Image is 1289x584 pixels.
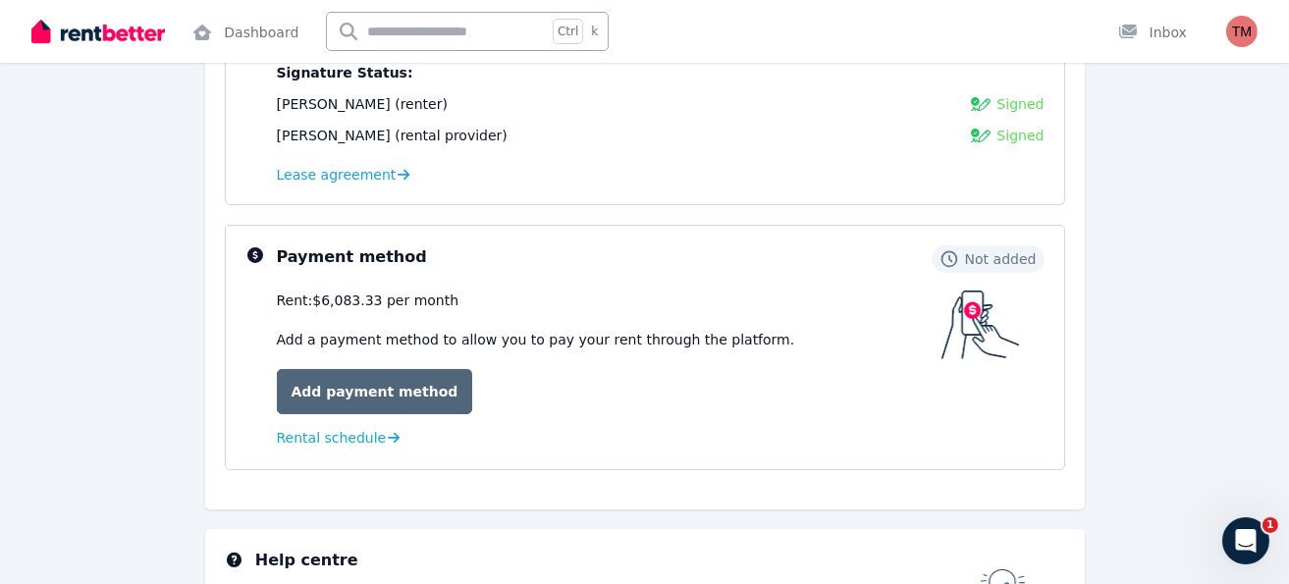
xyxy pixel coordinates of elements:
div: (renter) [277,94,448,114]
p: Signature Status: [277,63,1045,82]
span: [PERSON_NAME] [277,128,391,143]
img: RentBetter [31,17,165,46]
span: Rental schedule [277,428,387,448]
span: Ctrl [553,19,583,44]
img: Payment method [941,291,1020,359]
iframe: Intercom live chat [1222,517,1269,564]
h3: Help centre [255,549,981,572]
span: Not added [965,249,1037,269]
span: Lease agreement [277,165,397,185]
img: Signed Lease [971,126,991,145]
span: Signed [996,94,1044,114]
span: Signed [996,126,1044,145]
p: Add a payment method to allow you to pay your rent through the platform. [277,330,941,349]
span: 1 [1262,517,1278,533]
div: Rent: $6,083.33 per month [277,291,941,310]
div: (rental provider) [277,126,508,145]
a: Lease agreement [277,165,410,185]
a: Add payment method [277,369,473,414]
span: [PERSON_NAME] [277,96,391,112]
span: k [591,24,598,39]
div: Inbox [1118,23,1187,42]
img: Tom Mitchell-Taverner [1226,16,1258,47]
h3: Payment method [277,245,427,269]
a: Rental schedule [277,428,401,448]
img: Signed Lease [971,94,991,114]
